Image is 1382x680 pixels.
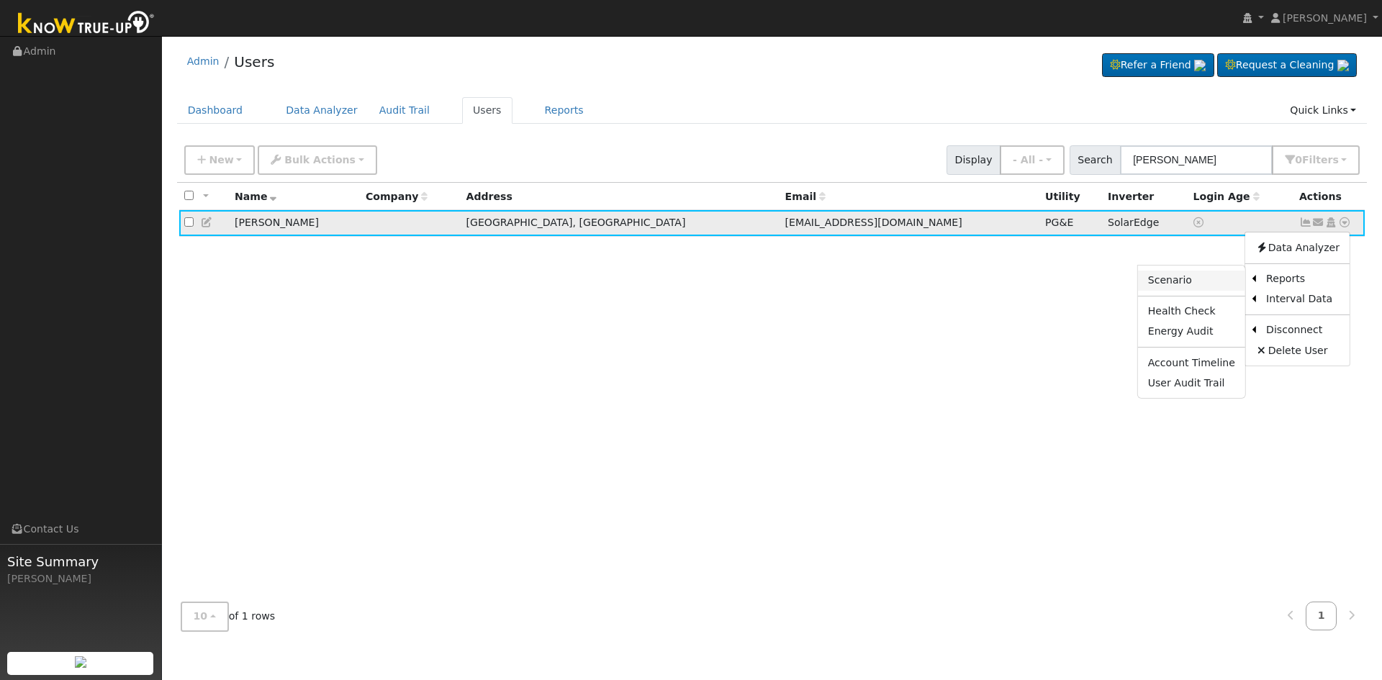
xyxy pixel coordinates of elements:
[1332,154,1338,166] span: s
[1193,217,1206,228] a: No login access
[1193,191,1260,202] span: Days since last login
[7,571,154,586] div: [PERSON_NAME]
[1108,217,1159,228] span: SolarEdge
[187,55,220,67] a: Admin
[7,552,154,571] span: Site Summary
[1138,302,1245,322] a: Health Check Report
[181,602,276,631] span: of 1 rows
[462,97,512,124] a: Users
[366,191,428,202] span: Company name
[1299,189,1360,204] div: Actions
[1138,353,1245,373] a: Account Timeline Report
[1194,60,1206,71] img: retrieve
[947,145,1001,175] span: Display
[181,602,229,631] button: 10
[1045,189,1098,204] div: Utility
[1245,237,1350,258] a: Data Analyzer
[1045,217,1073,228] span: PG&E
[1306,602,1337,630] a: 1
[194,610,208,622] span: 10
[235,191,277,202] span: Name
[258,145,376,175] button: Bulk Actions
[1217,53,1357,78] a: Request a Cleaning
[785,217,962,228] span: [EMAIL_ADDRESS][DOMAIN_NAME]
[1272,145,1360,175] button: 0Filters
[1070,145,1121,175] span: Search
[75,656,86,668] img: retrieve
[275,97,369,124] a: Data Analyzer
[1283,12,1367,24] span: [PERSON_NAME]
[1108,189,1183,204] div: Inverter
[1299,217,1312,228] a: Show Graph
[534,97,595,124] a: Reports
[184,145,256,175] button: New
[1256,320,1350,340] a: Disconnect
[1324,217,1337,228] a: Login As
[1102,53,1214,78] a: Refer a Friend
[1245,340,1350,361] a: Delete User
[1000,145,1065,175] button: - All -
[1138,322,1245,342] a: Energy Audit Report
[1138,271,1245,291] a: Scenario Report
[1338,215,1351,230] a: Other actions
[1302,154,1339,166] span: Filter
[1312,215,1325,230] a: sethjordanholm@hotmail.com
[1337,60,1349,71] img: retrieve
[177,97,254,124] a: Dashboard
[1256,269,1350,289] a: Reports
[369,97,441,124] a: Audit Trail
[1279,97,1367,124] a: Quick Links
[1138,373,1245,393] a: User Audit Trail
[230,210,361,237] td: [PERSON_NAME]
[1256,289,1350,309] a: Interval Data
[466,189,775,204] div: Address
[284,154,356,166] span: Bulk Actions
[201,217,214,228] a: Edit User
[785,191,826,202] span: Email
[234,53,274,71] a: Users
[11,8,162,40] img: Know True-Up
[1120,145,1273,175] input: Search
[461,210,780,237] td: [GEOGRAPHIC_DATA], [GEOGRAPHIC_DATA]
[209,154,233,166] span: New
